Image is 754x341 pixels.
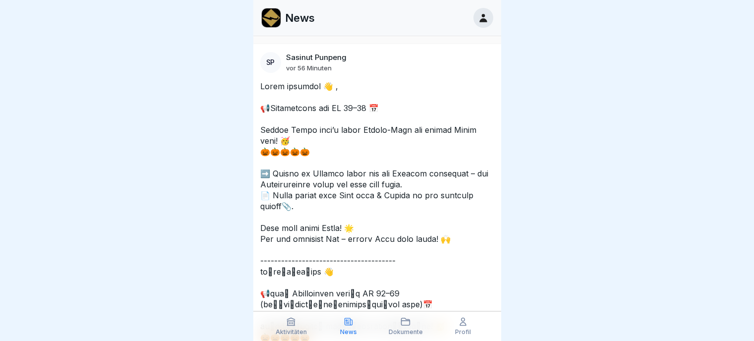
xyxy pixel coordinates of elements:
[286,64,332,72] p: vor 56 Minuten
[276,329,307,336] p: Aktivitäten
[286,53,347,62] p: Sasinut Punpeng
[340,329,357,336] p: News
[455,329,471,336] p: Profil
[389,329,423,336] p: Dokumente
[262,8,281,27] img: web35t86tqr3cy61n04o2uzo.png
[285,11,315,24] p: News
[260,52,281,73] div: SP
